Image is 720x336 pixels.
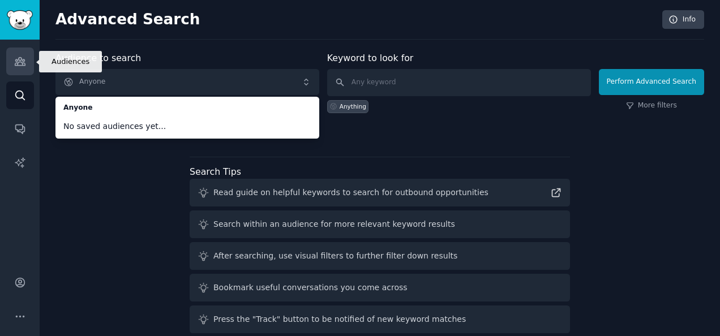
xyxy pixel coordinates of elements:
[63,120,311,132] span: No saved audiences yet...
[63,103,311,113] span: Anyone
[213,282,408,294] div: Bookmark useful conversations you come across
[626,101,677,111] a: More filters
[340,102,366,110] div: Anything
[213,313,466,325] div: Press the "Track" button to be notified of new keyword matches
[327,69,591,96] input: Any keyword
[190,166,241,177] label: Search Tips
[599,69,704,95] button: Perform Advanced Search
[7,10,33,30] img: GummySearch logo
[213,218,455,230] div: Search within an audience for more relevant keyword results
[55,97,319,139] ul: Anyone
[662,10,704,29] a: Info
[213,250,457,262] div: After searching, use visual filters to further filter down results
[213,187,488,199] div: Read guide on helpful keywords to search for outbound opportunities
[55,69,319,95] button: Anyone
[55,11,656,29] h2: Advanced Search
[327,53,414,63] label: Keyword to look for
[55,53,141,63] label: Audience to search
